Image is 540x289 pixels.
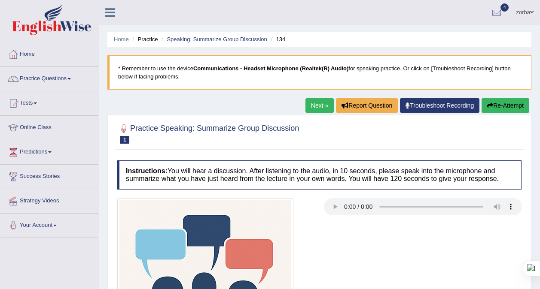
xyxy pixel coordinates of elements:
[0,91,98,113] a: Tests
[130,35,158,43] li: Practice
[0,214,98,235] a: Your Account
[0,42,98,64] a: Home
[0,140,98,162] a: Predictions
[268,35,285,43] li: 134
[114,36,129,42] a: Home
[126,167,168,175] b: Instructions:
[500,3,509,12] span: 4
[482,98,529,113] button: Re-Attempt
[0,189,98,211] a: Strategy Videos
[0,67,98,88] a: Practice Questions
[117,160,522,189] h4: You will hear a discussion. After listening to the audio, in 10 seconds, please speak into the mi...
[0,165,98,186] a: Success Stories
[193,65,348,72] b: Communications - Headset Microphone (Realtek(R) Audio)
[120,136,129,144] span: 1
[0,116,98,137] a: Online Class
[107,55,531,90] blockquote: * Remember to use the device for speaking practice. Or click on [Troubleshoot Recording] button b...
[117,122,299,144] h2: Practice Speaking: Summarize Group Discussion
[336,98,398,113] button: Report Question
[400,98,479,113] a: Troubleshoot Recording
[167,36,267,42] a: Speaking: Summarize Group Discussion
[305,98,334,113] a: Next »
